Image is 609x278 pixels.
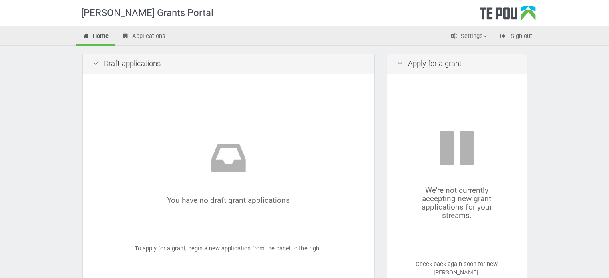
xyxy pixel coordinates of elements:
a: Home [76,28,115,46]
div: Draft applications [83,54,374,74]
a: Settings [444,28,493,46]
div: Te Pou Logo [480,6,536,26]
div: You have no draft grant applications [117,138,340,204]
div: We're not currently accepting new grant applications for your streams. [411,128,502,220]
a: Applications [115,28,171,46]
div: To apply for a grant, begin a new application from the panel to the right. [93,84,364,277]
p: Check back again soon for new [PERSON_NAME]. [411,260,502,277]
a: Sign out [494,28,538,46]
div: Apply for a grant [387,54,527,74]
